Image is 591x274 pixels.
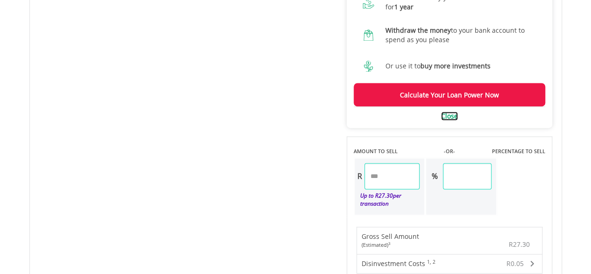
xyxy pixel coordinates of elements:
[361,59,376,74] img: EasyCredit invest plant
[355,163,364,189] div: R
[385,26,451,35] b: Withdraw the money
[491,148,545,155] label: PERCENTAGE TO SELL
[426,163,443,189] div: %
[443,148,455,155] label: -OR-
[394,2,413,11] b: 1 year
[427,259,435,265] sup: 1, 2
[362,232,419,249] div: Gross Sell Amount
[378,192,393,200] span: 27.30
[420,61,491,70] b: buy more investments
[361,28,376,43] img: EasyCredit shopping bag
[355,189,420,210] div: Up to R per transaction
[506,259,524,268] span: R0.05
[509,240,530,249] span: R27.30
[385,61,491,71] p: Or use it to
[362,259,425,268] span: Disinvestment Costs
[385,26,538,44] p: to your bank account to spend as you please
[441,111,458,120] a: Close
[354,83,545,106] a: Calculate Your Loan Power Now
[388,241,391,246] sup: 3
[362,241,419,249] div: (Estimated)
[354,148,398,155] label: AMOUNT TO SELL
